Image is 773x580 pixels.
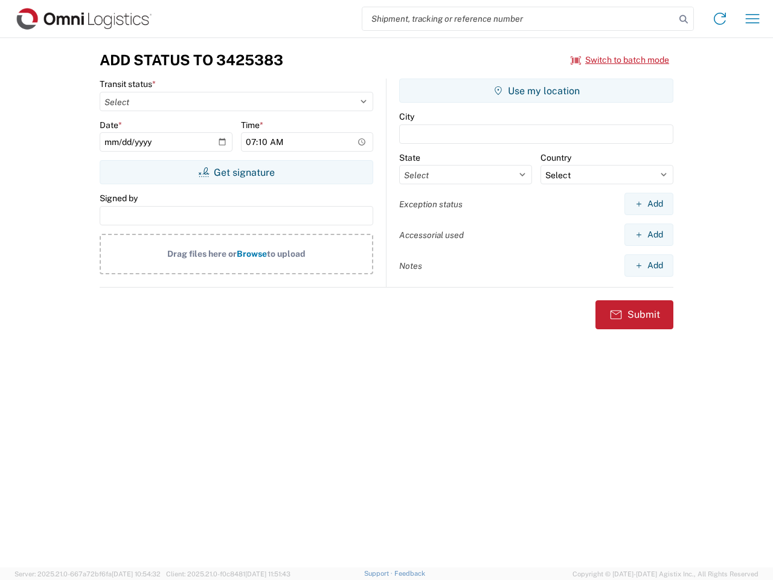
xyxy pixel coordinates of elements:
[399,111,414,122] label: City
[241,120,263,130] label: Time
[14,570,161,578] span: Server: 2025.21.0-667a72bf6fa
[362,7,675,30] input: Shipment, tracking or reference number
[394,570,425,577] a: Feedback
[399,199,463,210] label: Exception status
[399,152,420,163] label: State
[595,300,673,329] button: Submit
[267,249,306,259] span: to upload
[100,160,373,184] button: Get signature
[399,79,673,103] button: Use my location
[100,51,283,69] h3: Add Status to 3425383
[399,230,464,240] label: Accessorial used
[399,260,422,271] label: Notes
[100,79,156,89] label: Transit status
[100,193,138,204] label: Signed by
[573,569,759,579] span: Copyright © [DATE]-[DATE] Agistix Inc., All Rights Reserved
[540,152,571,163] label: Country
[166,570,290,578] span: Client: 2025.21.0-f0c8481
[167,249,237,259] span: Drag files here or
[624,224,673,246] button: Add
[364,570,394,577] a: Support
[112,570,161,578] span: [DATE] 10:54:32
[624,254,673,277] button: Add
[624,193,673,215] button: Add
[100,120,122,130] label: Date
[245,570,290,578] span: [DATE] 11:51:43
[571,50,669,70] button: Switch to batch mode
[237,249,267,259] span: Browse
